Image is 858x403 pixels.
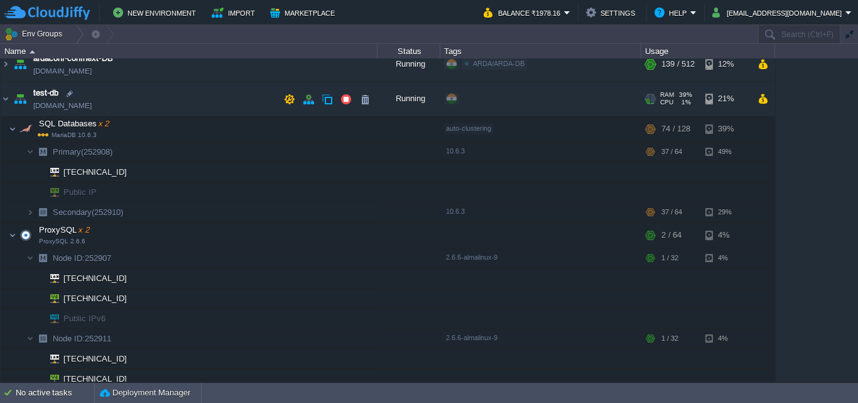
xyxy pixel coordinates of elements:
span: RAM [660,92,674,99]
span: [TECHNICAL_ID] [62,269,129,289]
span: x 2 [77,226,89,235]
span: x 2 [97,119,109,129]
a: ardaconf-confnext-DB [33,53,113,65]
span: ARDA/ARDA-DB [473,60,524,68]
img: AMDAwAAAACH5BAEAAAAALAAAAAABAAEAAAICRAEAOw== [11,82,29,116]
div: 1 / 32 [661,329,678,349]
button: Settings [586,5,639,20]
img: AMDAwAAAACH5BAEAAAAALAAAAAABAAEAAAICRAEAOw== [34,329,52,349]
img: AMDAwAAAACH5BAEAAAAALAAAAAABAAEAAAICRAEAOw== [34,143,52,162]
div: 139 / 512 [661,48,695,82]
button: [EMAIL_ADDRESS][DOMAIN_NAME] [712,5,845,20]
button: Help [654,5,690,20]
span: [TECHNICAL_ID] [62,350,129,369]
span: 1% [678,99,691,107]
span: [TECHNICAL_ID] [62,289,129,309]
img: AMDAwAAAACH5BAEAAAAALAAAAAABAAEAAAICRAEAOw== [34,163,41,182]
span: Node ID: [53,254,85,263]
img: AMDAwAAAACH5BAEAAAAALAAAAAABAAEAAAICRAEAOw== [26,329,34,349]
div: Running [377,48,440,82]
img: AMDAwAAAACH5BAEAAAAALAAAAAABAAEAAAICRAEAOw== [17,117,35,142]
a: [TECHNICAL_ID] [62,168,129,177]
div: 39% [705,117,746,142]
img: AMDAwAAAACH5BAEAAAAALAAAAAABAAEAAAICRAEAOw== [34,203,52,223]
span: SQL Databases [38,119,111,130]
span: 252911 [52,334,113,345]
a: [TECHNICAL_ID] [62,375,129,384]
a: SQL Databasesx 2MariaDB 10.6.3 [38,119,111,129]
a: ProxySQLx 2ProxySQL 2.6.6 [38,226,91,235]
img: AMDAwAAAACH5BAEAAAAALAAAAAABAAEAAAICRAEAOw== [34,309,41,329]
img: AMDAwAAAACH5BAEAAAAALAAAAAABAAEAAAICRAEAOw== [41,163,59,182]
div: 37 / 64 [661,143,682,162]
img: AMDAwAAAACH5BAEAAAAALAAAAAABAAEAAAICRAEAOw== [30,50,35,53]
span: [TECHNICAL_ID] [62,163,129,182]
img: AMDAwAAAACH5BAEAAAAALAAAAAABAAEAAAICRAEAOw== [41,183,59,202]
img: AMDAwAAAACH5BAEAAAAALAAAAAABAAEAAAICRAEAOw== [34,249,52,268]
img: AMDAwAAAACH5BAEAAAAALAAAAAABAAEAAAICRAEAOw== [34,269,41,289]
img: AMDAwAAAACH5BAEAAAAALAAAAAABAAEAAAICRAEAOw== [1,48,11,82]
a: Secondary(252910) [52,207,125,218]
div: 21% [705,82,746,116]
span: 2.6.6-almalinux-9 [446,254,497,262]
span: Public IP [62,183,99,202]
div: No active tasks [16,383,94,403]
div: 74 / 128 [661,117,690,142]
button: New Environment [113,5,200,20]
div: 2 / 64 [661,223,682,248]
div: Status [378,44,440,58]
img: AMDAwAAAACH5BAEAAAAALAAAAAABAAEAAAICRAEAOw== [41,309,59,329]
span: [TECHNICAL_ID] [62,370,129,389]
img: AMDAwAAAACH5BAEAAAAALAAAAAABAAEAAAICRAEAOw== [34,370,41,389]
span: MariaDB 10.6.3 [38,132,97,139]
img: AMDAwAAAACH5BAEAAAAALAAAAAABAAEAAAICRAEAOw== [41,370,59,389]
img: AMDAwAAAACH5BAEAAAAALAAAAAABAAEAAAICRAEAOw== [11,48,29,82]
span: 10.6.3 [446,208,465,216]
div: Tags [441,44,641,58]
img: AMDAwAAAACH5BAEAAAAALAAAAAABAAEAAAICRAEAOw== [26,143,34,162]
span: CPU [660,99,673,107]
span: (252908) [81,148,112,157]
span: Primary [52,147,114,158]
a: [TECHNICAL_ID] [62,355,129,364]
a: [TECHNICAL_ID] [62,274,129,284]
span: Node ID: [53,334,85,344]
span: 2.6.6-almalinux-9 [446,334,497,342]
img: AMDAwAAAACH5BAEAAAAALAAAAAABAAEAAAICRAEAOw== [41,269,59,289]
button: Marketplace [270,5,339,20]
div: 37 / 64 [661,203,682,223]
div: 49% [705,143,746,162]
span: 39% [679,92,692,99]
img: AMDAwAAAACH5BAEAAAAALAAAAAABAAEAAAICRAEAOw== [34,350,41,369]
span: ProxySQL 2.6.6 [39,238,85,246]
div: 12% [705,48,746,82]
div: 4% [705,249,746,268]
button: Import [212,5,259,20]
a: [TECHNICAL_ID] [62,294,129,304]
span: [DOMAIN_NAME] [33,65,92,78]
a: Node ID:252911 [52,334,113,345]
img: AMDAwAAAACH5BAEAAAAALAAAAAABAAEAAAICRAEAOw== [26,203,34,223]
a: Public IPv6 [62,314,107,324]
span: [DOMAIN_NAME] [33,100,92,113]
span: 252907 [52,253,113,264]
a: Primary(252908) [52,147,114,158]
div: 4% [705,329,746,349]
img: AMDAwAAAACH5BAEAAAAALAAAAAABAAEAAAICRAEAOw== [26,249,34,268]
img: AMDAwAAAACH5BAEAAAAALAAAAAABAAEAAAICRAEAOw== [9,117,16,142]
img: AMDAwAAAACH5BAEAAAAALAAAAAABAAEAAAICRAEAOw== [17,223,35,248]
img: AMDAwAAAACH5BAEAAAAALAAAAAABAAEAAAICRAEAOw== [1,82,11,116]
img: AMDAwAAAACH5BAEAAAAALAAAAAABAAEAAAICRAEAOw== [41,289,59,309]
a: Public IP [62,188,99,197]
img: AMDAwAAAACH5BAEAAAAALAAAAAABAAEAAAICRAEAOw== [34,289,41,309]
span: ProxySQL [38,225,91,236]
span: 10.6.3 [446,148,465,155]
span: Public IPv6 [62,309,107,329]
button: Deployment Manager [100,387,190,399]
div: 4% [705,223,746,248]
span: Secondary [52,207,125,218]
img: AMDAwAAAACH5BAEAAAAALAAAAAABAAEAAAICRAEAOw== [9,223,16,248]
a: Node ID:252907 [52,253,113,264]
a: test-db [33,87,58,100]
